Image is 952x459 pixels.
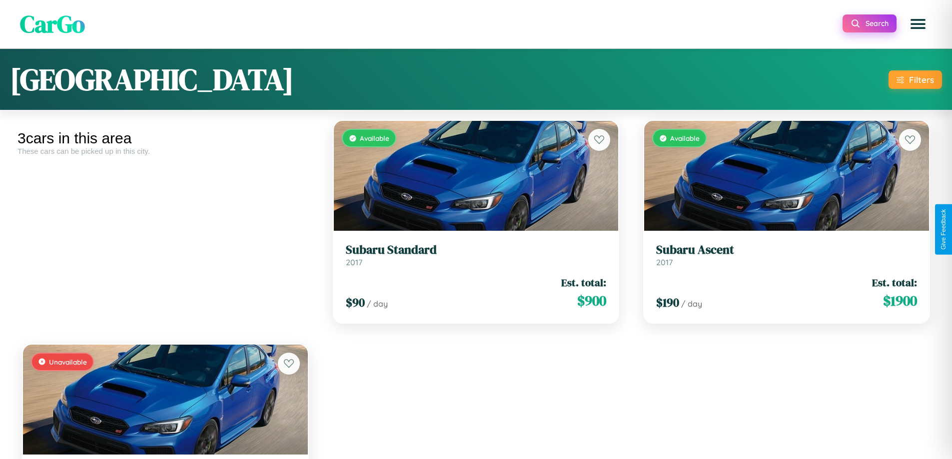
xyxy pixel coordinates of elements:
[940,209,947,250] div: Give Feedback
[883,291,917,311] span: $ 1900
[17,130,313,147] div: 3 cars in this area
[681,299,702,309] span: / day
[889,70,942,89] button: Filters
[872,275,917,290] span: Est. total:
[904,10,932,38] button: Open menu
[656,294,679,311] span: $ 190
[360,134,389,142] span: Available
[346,294,365,311] span: $ 90
[561,275,606,290] span: Est. total:
[346,243,607,257] h3: Subaru Standard
[670,134,700,142] span: Available
[866,19,889,28] span: Search
[346,243,607,267] a: Subaru Standard2017
[367,299,388,309] span: / day
[656,243,917,257] h3: Subaru Ascent
[656,243,917,267] a: Subaru Ascent2017
[843,14,897,32] button: Search
[577,291,606,311] span: $ 900
[909,74,934,85] div: Filters
[17,147,313,155] div: These cars can be picked up in this city.
[49,358,87,366] span: Unavailable
[20,7,85,40] span: CarGo
[346,257,362,267] span: 2017
[10,59,294,100] h1: [GEOGRAPHIC_DATA]
[656,257,673,267] span: 2017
